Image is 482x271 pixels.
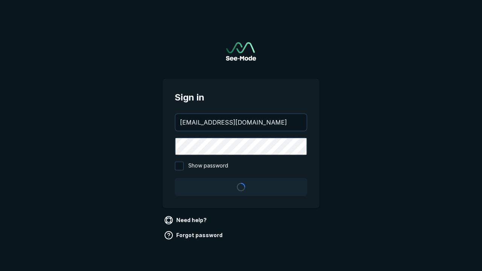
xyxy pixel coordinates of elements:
img: See-Mode Logo [226,42,256,61]
a: Go to sign in [226,42,256,61]
a: Forgot password [163,229,226,241]
span: Sign in [175,91,307,104]
input: your@email.com [175,114,307,131]
a: Need help? [163,214,210,226]
span: Show password [188,161,228,171]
